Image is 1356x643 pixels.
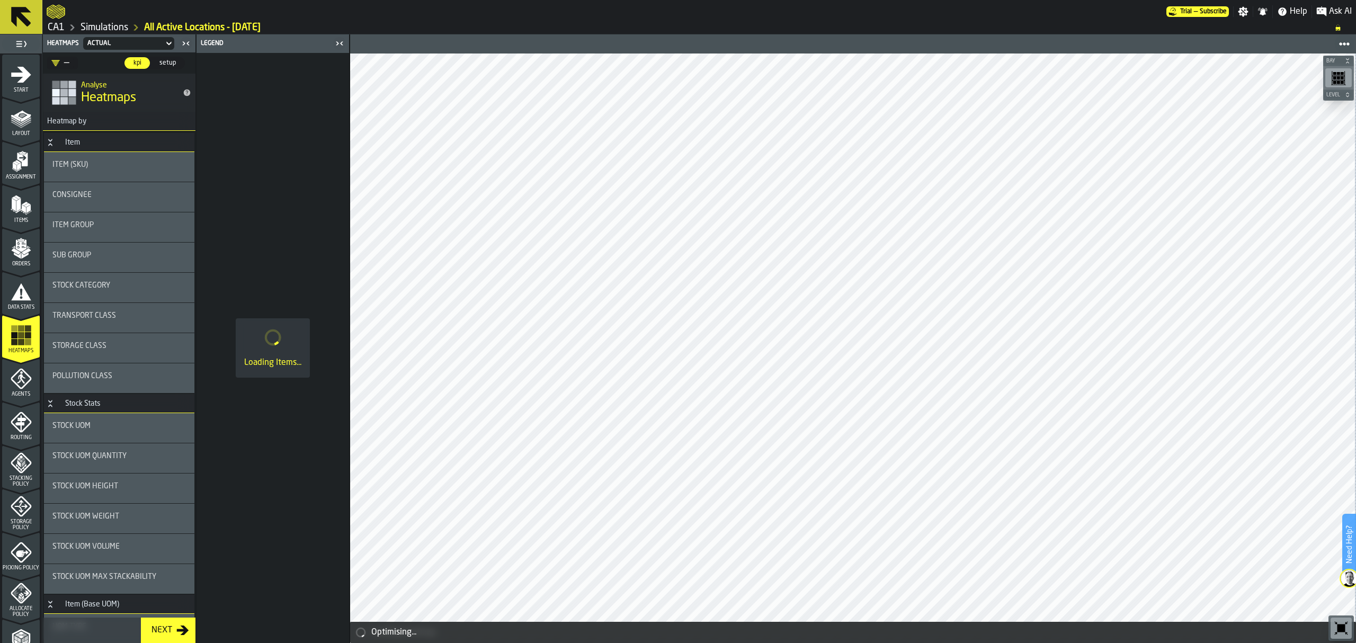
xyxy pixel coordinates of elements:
span: Pollution Class [52,372,112,380]
div: Title [52,221,186,229]
div: Item [59,138,86,147]
a: logo-header [47,2,65,21]
span: Transport Class [52,311,116,320]
div: Title [52,160,186,169]
span: — [1194,8,1198,15]
span: Help [1290,5,1307,18]
span: Start [2,87,40,93]
div: Title [52,251,186,260]
span: Storage Policy [2,519,40,531]
li: menu Agents [2,359,40,401]
h3: title-section-Item (Base UOM) [44,595,194,614]
span: Sub Group [52,251,91,260]
div: Loading Items... [244,356,301,369]
span: Trial [1180,8,1192,15]
div: DropdownMenuValue-11213c43-2e31-4792-903d-10adfcc889f3 [81,37,176,50]
label: button-toggle-Close me [179,37,193,50]
div: Title [52,311,186,320]
h3: title-section-Stock Stats [44,394,194,413]
span: kpi [129,58,146,68]
div: Title [52,482,186,490]
span: Stacking Policy [2,476,40,487]
div: Title [52,372,186,380]
label: button-switch-multi-setup [150,57,185,69]
div: Title [52,573,186,581]
label: button-toggle-Close me [332,37,347,50]
div: Title [52,512,186,521]
div: Item (Base UOM) [59,600,126,609]
span: Layout [2,131,40,137]
span: Stock UOM Volume [52,542,120,551]
h3: title-section-Heatmap by [43,112,195,131]
li: menu Routing [2,402,40,444]
div: stat-Item (SKU) [44,152,194,182]
li: menu Items [2,185,40,227]
a: logo-header [352,620,412,641]
span: Routing [2,435,40,441]
li: menu Layout [2,98,40,140]
span: Consignee [52,191,92,199]
div: Title [52,281,186,290]
button: button- [1323,90,1354,100]
div: Title [52,422,186,430]
label: button-toggle-Toggle Full Menu [2,37,40,51]
span: Heatmaps [2,348,40,354]
div: thumb [124,57,150,69]
div: Title [52,542,186,551]
nav: Breadcrumb [47,21,1352,34]
button: Button-Item (Base UOM)-open [44,600,57,609]
div: stat-Stock UOM Quantity [44,443,194,473]
div: Title [52,342,186,350]
span: Data Stats [2,305,40,310]
li: menu Storage Policy [2,489,40,531]
div: Menu Subscription [1166,6,1229,17]
div: Title [52,191,186,199]
a: link-to-/wh/i/76e2a128-1b54-4d66-80d4-05ae4c277723 [81,22,128,33]
span: Picking Policy [2,565,40,571]
div: stat-Sub Group [44,243,194,272]
label: button-toggle-Settings [1234,6,1253,17]
a: link-to-/wh/i/76e2a128-1b54-4d66-80d4-05ae4c277723/pricing/ [1166,6,1229,17]
h2: Sub Title [81,79,174,90]
span: Heatmaps [47,40,79,47]
button: Button-Stock Stats-open [44,399,57,408]
label: Need Help? [1343,515,1355,574]
div: Stock Stats [59,399,107,408]
div: DropdownMenuValue- [47,57,78,69]
label: button-toggle-Notifications [1253,6,1272,17]
svg: Reset zoom and position [1333,620,1350,637]
div: title-Heatmaps [43,74,195,112]
li: menu Allocate Policy [2,576,40,618]
div: stat-Stock UOM Weight [44,504,194,533]
label: button-toggle-Help [1273,5,1312,18]
div: Next [147,624,176,637]
div: stat-Pollution Class [44,363,194,393]
div: stat-Storage Class [44,333,194,363]
span: Item (SKU) [52,160,88,169]
div: thumb [151,57,184,69]
span: Stock UOM [52,422,91,430]
span: Storage Class [52,342,106,350]
span: Heatmap by [43,117,86,126]
span: Subscribe [1200,8,1227,15]
div: stat-Stock Category [44,273,194,302]
span: Allocate Policy [2,606,40,618]
span: Stock UOM Weight [52,512,119,521]
span: Assignment [2,174,40,180]
div: stat-Stock UOM Max Stackability [44,564,194,594]
div: stat-Stock UOM Volume [44,534,194,564]
li: menu Orders [2,228,40,271]
div: stat-Item Group [44,212,194,242]
button: button-Next [141,618,195,643]
span: Level [1324,92,1342,98]
span: Items [2,218,40,224]
span: setup [155,58,180,68]
div: Legend [199,40,332,47]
